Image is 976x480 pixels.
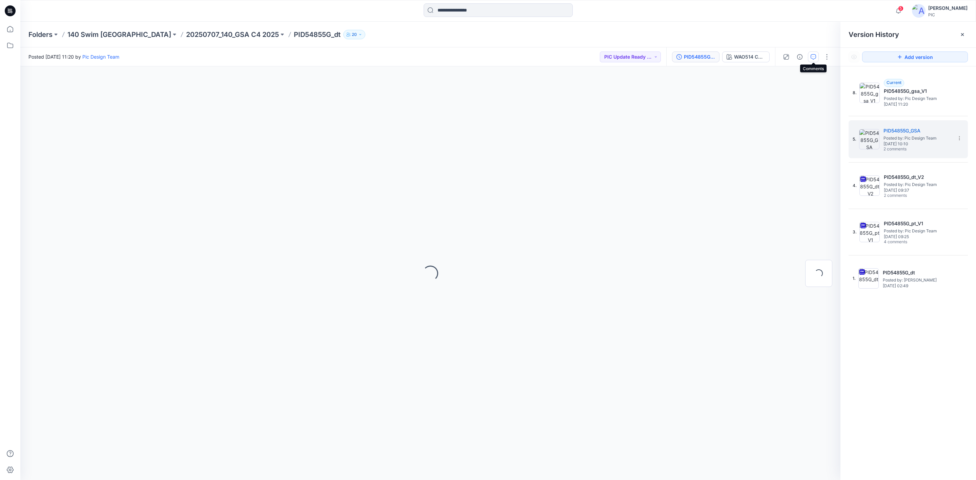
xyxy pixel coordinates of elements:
[734,53,765,61] div: WAO514 C2 Denim Blue
[960,32,965,37] button: Close
[884,173,952,181] h5: PID54855G_dt_V2
[853,275,856,281] span: 1.
[884,87,952,95] h5: PID54855G_gsa_V1
[884,95,952,102] span: Posted by: Pic Design Team
[883,127,951,135] h5: PID54855G_GSA
[884,181,952,188] span: Posted by: Pic Design Team
[853,229,857,235] span: 3.
[858,268,879,289] img: PID54855G_dt
[859,83,880,103] img: PID54855G_gsa_V1
[82,54,119,60] a: Pic Design Team
[859,222,880,242] img: PID54855G_pt_V1
[862,51,968,62] button: Add version
[884,228,952,234] span: Posted by: Pic Design Team
[186,30,279,39] a: 20250707_140_GSA C4 2025
[898,6,903,11] span: 5
[684,53,715,61] div: PID54855G_gsa_V1
[849,51,859,62] button: Show Hidden Versions
[883,269,951,277] h5: PID54855G_dt
[28,30,53,39] a: Folders
[887,80,901,85] span: Current
[912,4,926,18] img: avatar
[883,284,951,288] span: [DATE] 02:49
[884,220,952,228] h5: PID54855G_pt_V1
[884,188,952,193] span: [DATE] 09:37
[883,147,931,152] span: 2 comments
[67,30,171,39] a: 140 Swim [GEOGRAPHIC_DATA]
[859,175,880,196] img: PID54855G_dt_V2
[884,239,931,245] span: 4 comments
[928,4,968,12] div: [PERSON_NAME]
[794,51,805,62] button: Details
[883,277,951,284] span: Posted by: Libby Wilson
[352,31,357,38] p: 20
[884,193,931,199] span: 2 comments
[883,135,951,142] span: Posted by: Pic Design Team
[849,30,899,39] span: Version History
[928,12,968,17] div: PIC
[853,90,857,96] span: 8.
[859,129,879,149] img: PID54855G_GSA
[884,234,952,239] span: [DATE] 09:25
[672,51,719,62] button: PID54855G_gsa_V1
[294,30,341,39] p: PID54855G_dt
[883,142,951,146] span: [DATE] 10:10
[343,30,365,39] button: 20
[853,136,856,142] span: 5.
[884,102,952,107] span: [DATE] 11:20
[722,51,770,62] button: WAO514 C2 Denim Blue
[28,53,119,60] span: Posted [DATE] 11:20 by
[853,183,857,189] span: 4.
